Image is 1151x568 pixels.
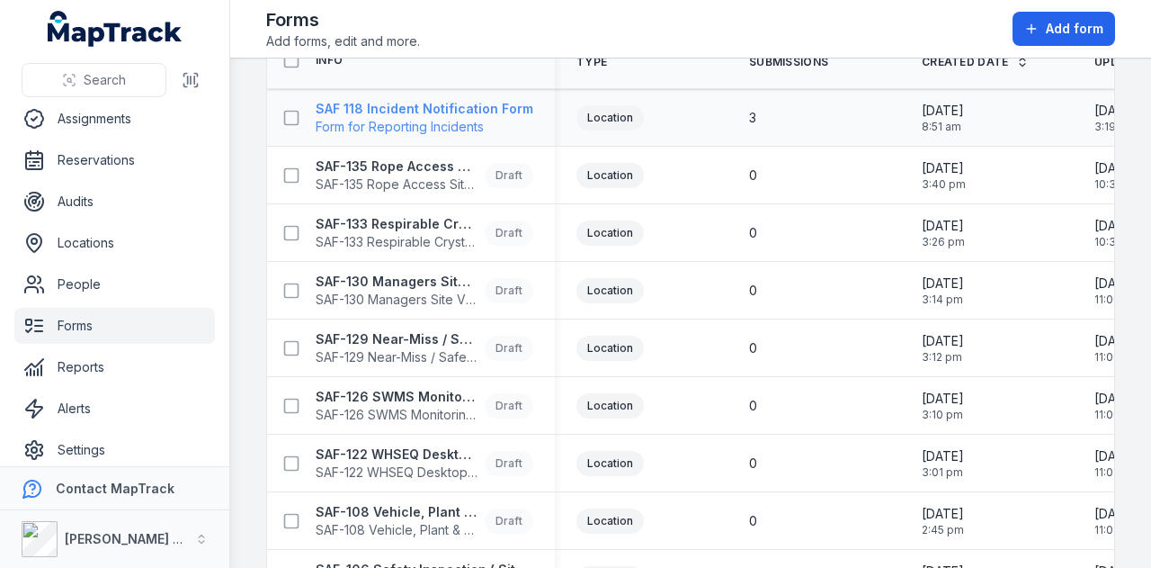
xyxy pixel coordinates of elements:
span: 3:40 pm [922,177,966,192]
span: 0 [749,455,757,473]
a: SAF-129 Near-Miss / Safety / Environmental Concern Notification Form V1.0SAF-129 Near-Miss / Safe... [316,330,533,366]
span: [DATE] [1094,332,1139,350]
strong: SAF-108 Vehicle, Plant & Equipment Damage - Incident Report and Investigation Form [316,503,477,521]
time: 02/06/2025, 2:45:51 pm [922,505,964,537]
strong: [PERSON_NAME] Group [65,531,212,546]
div: Draft [485,509,533,534]
span: [DATE] [922,159,966,177]
div: Draft [485,451,533,476]
span: Search [84,71,126,89]
div: Draft [485,163,533,188]
span: 3:01 pm [922,465,964,480]
span: 0 [749,339,757,357]
time: 24/06/2025, 11:00:40 am [1094,332,1139,365]
time: 24/06/2025, 11:00:51 am [1094,390,1139,422]
span: 8:51 am [922,120,964,134]
button: Add form [1013,12,1115,46]
a: Locations [14,225,215,261]
strong: SAF-126 SWMS Monitoring Record [316,388,477,406]
time: 02/06/2025, 3:14:27 pm [922,275,964,307]
strong: SAF-122 WHSEQ Desktop Audit [316,446,477,464]
a: SAF-133 Respirable Crystalline Silica Site Inspection ChecklistSAF-133 Respirable Crystalline Sil... [316,215,533,251]
span: [DATE] [922,332,964,350]
div: Location [576,163,644,188]
span: SAF-130 Managers Site Visit Report [316,291,477,309]
span: SAF-129 Near-Miss / Safety / Environmental Concern Notification Form V1.0 [316,348,477,366]
span: 3:10 pm [922,408,964,422]
span: 11:04 am [1094,523,1139,537]
span: 0 [749,167,757,185]
a: MapTrack [48,11,183,47]
a: SAF 118 Incident Notification FormForm for Reporting Incidents [316,100,533,136]
a: SAF-108 Vehicle, Plant & Equipment Damage - Incident Report and Investigation FormSAF-108 Vehicle... [316,503,533,539]
time: 24/06/2025, 11:00:29 am [1094,275,1139,307]
span: Submissions [749,55,828,69]
time: 02/06/2025, 3:10:11 pm [922,390,964,422]
time: 24/06/2025, 11:04:23 am [1094,505,1139,537]
a: SAF-135 Rope Access Site InspectionSAF-135 Rope Access Site InspectionDraft [316,158,533,194]
time: 02/06/2025, 3:40:39 pm [922,159,966,192]
span: [DATE] [922,217,965,235]
div: Draft [485,221,533,246]
time: 02/06/2025, 3:12:08 pm [922,332,964,365]
span: [DATE] [922,102,964,120]
span: Type [576,55,607,69]
a: Reservations [14,142,215,178]
time: 24/06/2025, 10:38:01 am [1094,159,1142,192]
span: SAF-135 Rope Access Site Inspection [316,176,477,194]
span: [DATE] [1094,217,1142,235]
span: 0 [749,397,757,415]
div: Draft [485,336,533,361]
span: Add form [1046,20,1103,38]
a: Audits [14,184,215,220]
a: Assignments [14,101,215,137]
time: 02/06/2025, 3:26:04 pm [922,217,965,249]
span: [DATE] [1094,447,1137,465]
span: 0 [749,224,757,242]
span: SAF-122 WHSEQ Desktop Audit [316,464,477,482]
div: Location [576,451,644,476]
span: [DATE] [922,447,964,465]
time: 14/08/2025, 8:51:45 am [922,102,964,134]
span: 3 [749,109,756,127]
span: SAF-108 Vehicle, Plant & Equipment Damage - Incident Report and Investigation Form [316,521,477,539]
span: 11:00 am [1094,408,1139,422]
span: 10:38 am [1094,177,1142,192]
span: Add forms, edit and more. [266,32,420,50]
div: Location [576,221,644,246]
strong: SAF-129 Near-Miss / Safety / Environmental Concern Notification Form V1.0 [316,330,477,348]
span: 11:01 am [1094,465,1137,480]
span: [DATE] [1094,102,1137,120]
div: Draft [485,278,533,303]
span: 3:12 pm [922,350,964,365]
button: Search [22,63,166,97]
span: 3:26 pm [922,235,965,249]
a: SAF-130 Managers Site Visit ReportSAF-130 Managers Site Visit ReportDraft [316,273,533,309]
span: 0 [749,512,757,530]
a: Reports [14,349,215,385]
span: Info [316,53,343,68]
span: Created Date [922,55,1009,69]
div: Draft [485,393,533,419]
strong: SAF-135 Rope Access Site Inspection [316,158,477,176]
strong: Contact MapTrack [56,481,174,496]
a: People [14,266,215,302]
div: Location [576,278,644,303]
span: 11:00 am [1094,350,1139,365]
a: Forms [14,308,215,344]
a: Created Date [922,55,1029,69]
span: Form for Reporting Incidents [316,118,533,136]
span: [DATE] [922,275,964,293]
span: 0 [749,282,757,300]
span: [DATE] [1094,275,1139,293]
strong: SAF 118 Incident Notification Form [316,100,533,118]
span: [DATE] [1094,390,1139,408]
span: 11:00 am [1094,293,1139,307]
span: [DATE] [1094,159,1142,177]
div: Location [576,393,644,419]
a: SAF-122 WHSEQ Desktop AuditSAF-122 WHSEQ Desktop AuditDraft [316,446,533,482]
span: [DATE] [922,505,964,523]
a: SAF-126 SWMS Monitoring RecordSAF-126 SWMS Monitoring RecordDraft [316,388,533,424]
h2: Forms [266,7,420,32]
span: 3:19 pm [1094,120,1137,134]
